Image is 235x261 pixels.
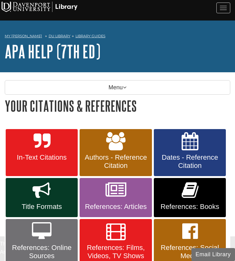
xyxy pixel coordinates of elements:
a: Authors - Reference Citation [80,129,152,176]
span: Title Formats [10,203,73,211]
h1: Your Citations & References [5,98,230,114]
a: My [PERSON_NAME] [5,33,42,39]
a: DU Library [49,34,70,38]
span: In-Text Citations [10,153,73,162]
span: References: Online Sources [10,244,73,260]
p: Menu [5,80,230,95]
span: Dates - Reference Citation [159,153,221,170]
a: Library Guides [75,34,105,38]
a: APA Help (7th Ed) [5,42,100,61]
span: References: Films, Videos, TV Shows [84,244,147,260]
img: Davenport University Logo [2,2,77,12]
span: Authors - Reference Citation [84,153,147,170]
a: References: Books [154,178,226,217]
a: Title Formats [6,178,78,217]
span: References: Books [159,203,221,211]
span: References: Social Media [159,244,221,260]
span: References: Articles [84,203,147,211]
a: References: Articles [80,178,152,217]
button: Email Library [191,248,235,261]
a: In-Text Citations [6,129,78,176]
a: Dates - Reference Citation [154,129,226,176]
